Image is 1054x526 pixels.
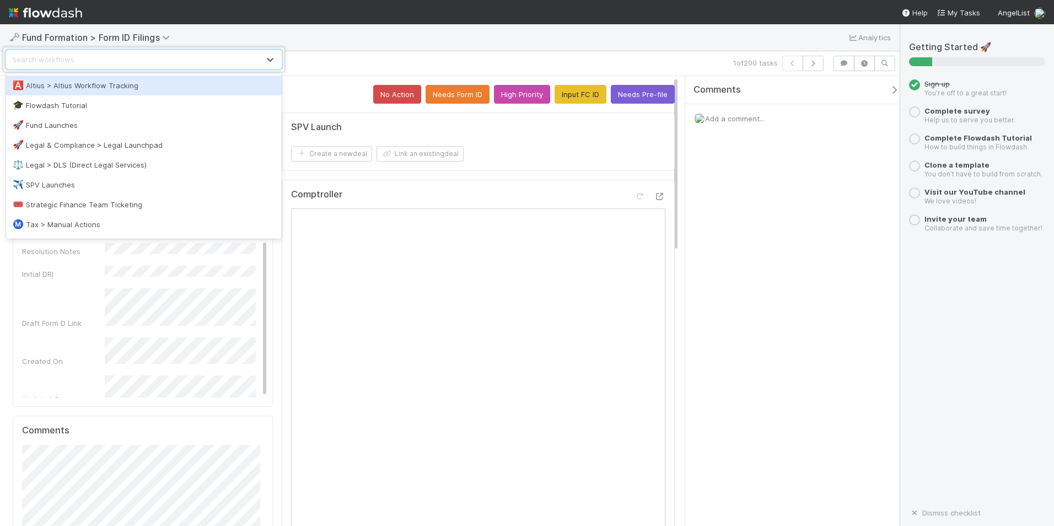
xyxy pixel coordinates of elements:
span: ✈️ [13,180,24,189]
div: Strategic Finance Team Ticketing [13,199,275,210]
span: 🚀 [13,140,24,149]
div: Fund Launches [13,120,275,131]
div: Flowdash Tutorial [13,100,275,111]
span: 🅰️ [13,80,24,90]
div: SPV Launches [13,179,275,190]
div: Legal & Compliance > Legal Launchpad [13,139,275,151]
span: 🚀 [13,120,24,130]
div: Legal > DLS (Direct Legal Services) [13,159,275,170]
span: 🎟️ [13,200,24,209]
div: Tax > Manual Actions [13,219,275,230]
div: Search workflows [12,54,74,65]
span: Ⓜ️ [13,219,24,229]
div: Altius > Altius Workflow Tracking [13,80,275,91]
span: ⚖️ [13,160,24,169]
span: 🎓 [13,100,24,110]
